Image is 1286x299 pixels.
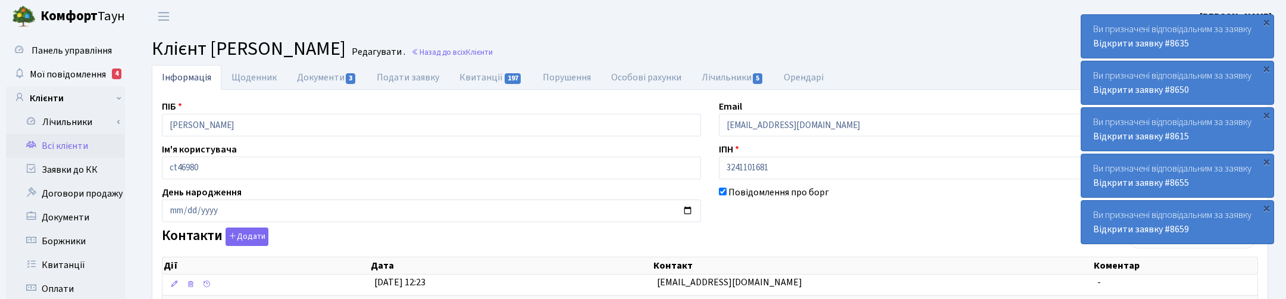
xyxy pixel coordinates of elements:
[1260,63,1272,74] div: ×
[692,65,774,90] a: Лічильники
[1093,37,1189,50] a: Відкрити заявку #8635
[1093,257,1257,274] th: Коментар
[719,99,742,114] label: Email
[1093,176,1189,189] a: Відкрити заявку #8655
[6,158,125,182] a: Заявки до КК
[1200,10,1272,23] b: [PERSON_NAME]
[12,5,36,29] img: logo.png
[162,228,268,246] label: Контакти
[374,276,425,289] span: [DATE] 12:23
[149,7,179,26] button: Переключити навігацію
[1260,109,1272,121] div: ×
[6,134,125,158] a: Всі клієнти
[6,229,125,253] a: Боржники
[6,39,125,63] a: Панель управління
[162,99,182,114] label: ПІБ
[719,142,739,157] label: ІПН
[6,86,125,110] a: Клієнти
[40,7,125,27] span: Таун
[449,65,532,90] a: Квитанції
[505,73,521,84] span: 197
[346,73,355,84] span: 3
[466,46,493,58] span: Клієнти
[367,65,449,90] a: Подати заявку
[6,63,125,86] a: Мої повідомлення4
[112,68,121,79] div: 4
[32,44,112,57] span: Панель управління
[40,7,98,26] b: Комфорт
[226,228,268,246] button: Контакти
[1260,155,1272,167] div: ×
[774,65,834,90] a: Орендарі
[1260,16,1272,28] div: ×
[152,65,221,90] a: Інформація
[411,46,493,58] a: Назад до всіхКлієнти
[1260,202,1272,214] div: ×
[370,257,652,274] th: Дата
[223,226,268,247] a: Додати
[1200,10,1272,24] a: [PERSON_NAME]
[6,182,125,205] a: Договори продажу
[6,205,125,229] a: Документи
[14,110,125,134] a: Лічильники
[657,276,802,289] span: [EMAIL_ADDRESS][DOMAIN_NAME]
[1081,154,1274,197] div: Ви призначені відповідальним за заявку
[601,65,692,90] a: Особові рахунки
[1097,276,1101,289] span: -
[1081,15,1274,58] div: Ви призначені відповідальним за заявку
[30,68,106,81] span: Мої повідомлення
[349,46,405,58] small: Редагувати .
[152,35,346,63] span: Клієнт [PERSON_NAME]
[1093,130,1189,143] a: Відкрити заявку #8615
[533,65,601,90] a: Порушення
[162,142,237,157] label: Ім'я користувача
[1081,201,1274,244] div: Ви призначені відповідальним за заявку
[753,73,762,84] span: 5
[162,185,242,200] label: День народження
[287,65,367,90] a: Документи
[1081,108,1274,151] div: Ви призначені відповідальним за заявку
[6,253,125,277] a: Квитанції
[728,185,829,200] label: Повідомлення про борг
[221,65,287,90] a: Щоденник
[1093,223,1189,236] a: Відкрити заявку #8659
[1081,61,1274,104] div: Ви призначені відповідальним за заявку
[1093,83,1189,96] a: Відкрити заявку #8650
[652,257,1093,274] th: Контакт
[162,257,370,274] th: Дії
